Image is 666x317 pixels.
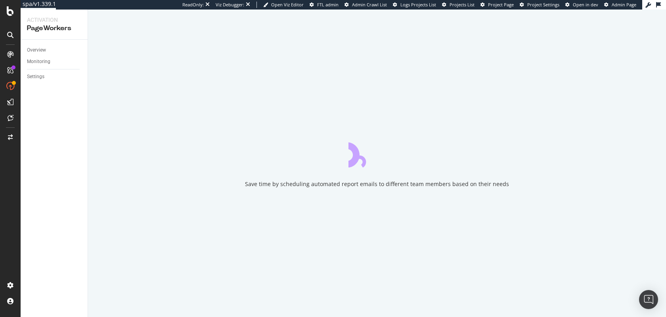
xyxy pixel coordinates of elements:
[480,2,514,8] a: Project Page
[27,58,82,66] a: Monitoring
[310,2,339,8] a: FTL admin
[27,46,82,54] a: Overview
[612,2,636,8] span: Admin Page
[573,2,598,8] span: Open in dev
[450,2,475,8] span: Projects List
[565,2,598,8] a: Open in dev
[344,2,387,8] a: Admin Crawl List
[216,2,244,8] div: Viz Debugger:
[27,73,82,81] a: Settings
[348,139,406,167] div: animation
[27,46,46,54] div: Overview
[27,24,81,33] div: PageWorkers
[263,2,304,8] a: Open Viz Editor
[182,2,204,8] div: ReadOnly:
[27,58,50,66] div: Monitoring
[27,16,81,24] div: Activation
[527,2,559,8] span: Project Settings
[639,290,658,309] div: Open Intercom Messenger
[271,2,304,8] span: Open Viz Editor
[488,2,514,8] span: Project Page
[442,2,475,8] a: Projects List
[245,180,509,188] div: Save time by scheduling automated report emails to different team members based on their needs
[604,2,636,8] a: Admin Page
[400,2,436,8] span: Logs Projects List
[317,2,339,8] span: FTL admin
[393,2,436,8] a: Logs Projects List
[352,2,387,8] span: Admin Crawl List
[27,73,44,81] div: Settings
[520,2,559,8] a: Project Settings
